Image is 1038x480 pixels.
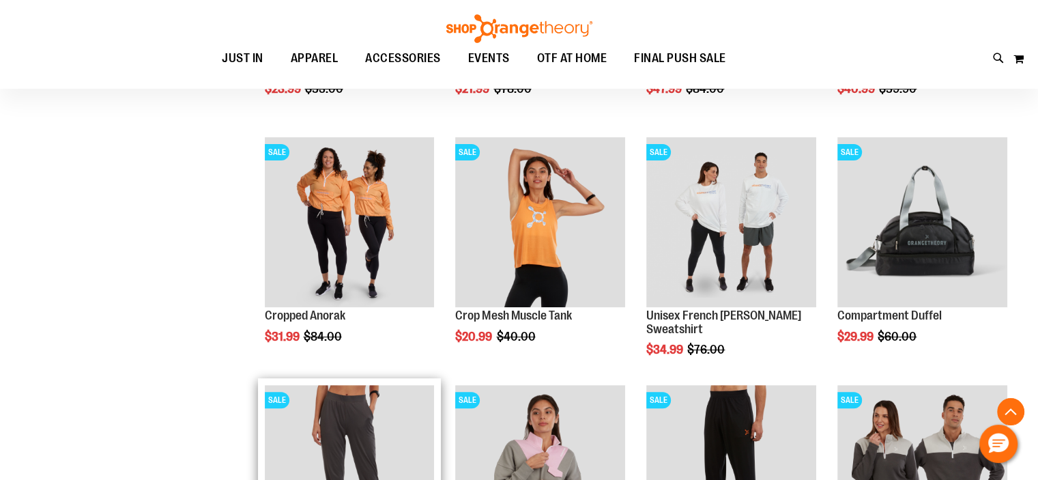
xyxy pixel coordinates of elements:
[537,43,607,74] span: OTF AT HOME
[265,144,289,160] span: SALE
[291,43,338,74] span: APPAREL
[468,43,510,74] span: EVENTS
[837,392,862,408] span: SALE
[351,43,455,74] a: ACCESSORIES
[646,82,684,96] span: $47.99
[304,330,344,343] span: $84.00
[646,144,671,160] span: SALE
[455,43,523,74] a: EVENTS
[646,137,816,309] a: Unisex French Terry Crewneck Sweatshirt primary imageSALE
[979,425,1018,463] button: Hello, have a question? Let’s chat.
[455,309,571,322] a: Crop Mesh Muscle Tank
[265,392,289,408] span: SALE
[265,309,345,322] a: Cropped Anorak
[687,343,727,356] span: $76.00
[634,43,726,74] span: FINAL PUSH SALE
[455,137,625,309] a: Crop Mesh Muscle Tank primary imageSALE
[646,392,671,408] span: SALE
[455,144,480,160] span: SALE
[837,82,877,96] span: $40.99
[523,43,621,74] a: OTF AT HOME
[837,137,1007,309] a: Compartment Duffel front SALE
[496,330,537,343] span: $40.00
[455,330,494,343] span: $20.99
[265,330,302,343] span: $31.99
[208,43,277,74] a: JUST IN
[646,137,816,307] img: Unisex French Terry Crewneck Sweatshirt primary image
[639,130,823,391] div: product
[686,82,726,96] span: $84.00
[448,130,632,378] div: product
[837,137,1007,307] img: Compartment Duffel front
[222,43,263,74] span: JUST IN
[265,137,435,307] img: Cropped Anorak primary image
[831,130,1014,378] div: product
[365,43,441,74] span: ACCESSORIES
[620,43,740,74] a: FINAL PUSH SALE
[646,343,685,356] span: $34.99
[837,144,862,160] span: SALE
[997,398,1024,425] button: Back To Top
[258,130,442,378] div: product
[265,82,303,96] span: $23.99
[837,309,942,322] a: Compartment Duffel
[837,330,876,343] span: $29.99
[646,309,801,336] a: Unisex French [PERSON_NAME] Sweatshirt
[493,82,533,96] span: $78.00
[265,137,435,309] a: Cropped Anorak primary imageSALE
[455,392,480,408] span: SALE
[305,82,345,96] span: $53.00
[455,137,625,307] img: Crop Mesh Muscle Tank primary image
[444,14,594,43] img: Shop Orangetheory
[455,82,491,96] span: $21.99
[277,43,352,74] a: APPAREL
[879,82,919,96] span: $59.90
[878,330,919,343] span: $60.00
